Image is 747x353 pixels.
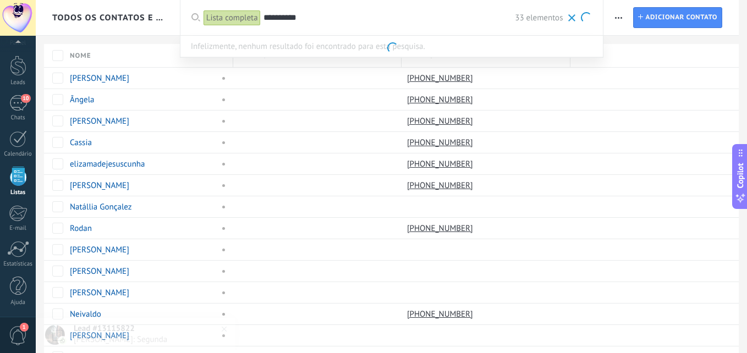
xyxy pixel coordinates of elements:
[2,151,34,158] div: Calendário
[515,13,563,23] span: 33 elementos
[2,261,34,268] div: Estatísticas
[2,299,34,306] div: Ajuda
[20,323,29,332] span: 1
[74,334,219,345] span: [PERSON_NAME]: Segunda
[2,225,34,232] div: E-mail
[59,337,67,345] img: com.amocrm.amocrmwa.svg
[204,10,261,26] div: Lista completa
[2,189,34,196] div: Listas
[36,318,235,353] a: Lead #13115822[PERSON_NAME]: Segunda
[21,94,30,103] span: 10
[2,79,34,86] div: Leads
[735,163,746,189] span: Copilot
[74,323,135,334] span: Lead #13115822
[2,114,34,122] div: Chats
[216,321,232,337] img: close_notification.svg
